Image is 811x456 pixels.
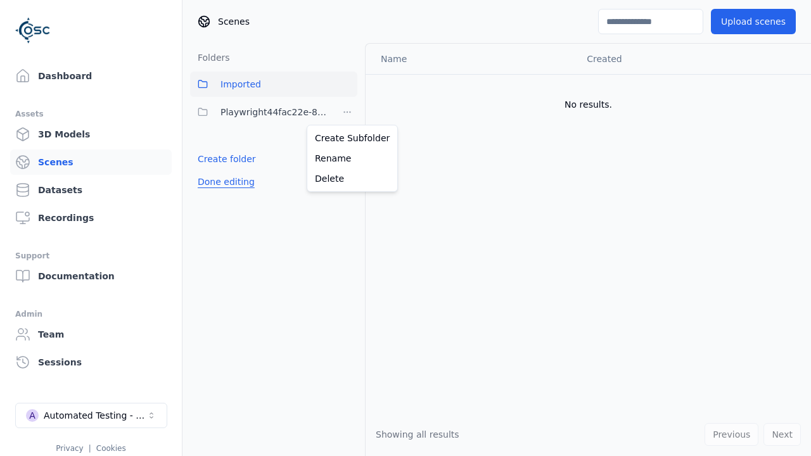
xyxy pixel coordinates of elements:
[310,128,395,148] a: Create Subfolder
[310,148,395,168] a: Rename
[310,168,395,189] a: Delete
